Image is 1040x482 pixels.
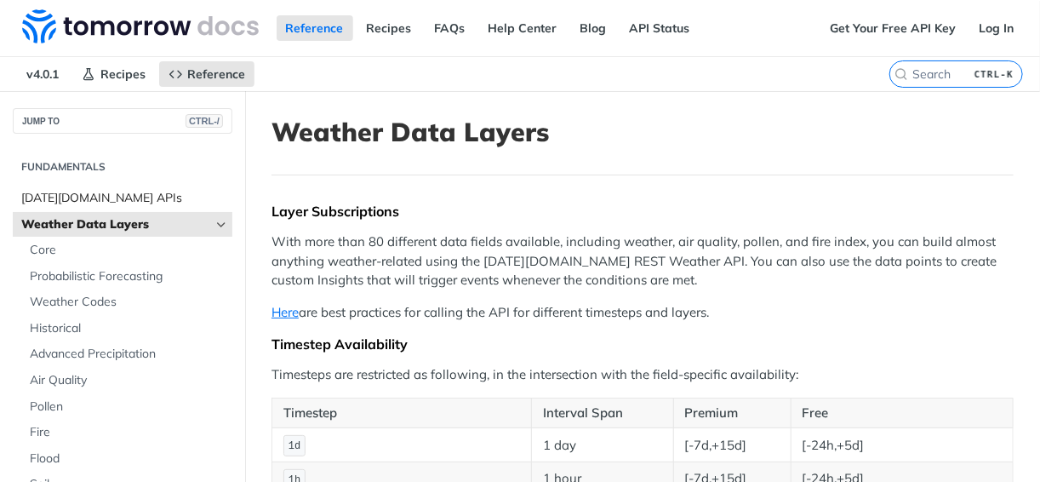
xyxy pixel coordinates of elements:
a: FAQs [426,15,475,41]
a: Recipes [357,15,421,41]
span: Probabilistic Forecasting [30,268,228,285]
svg: Search [894,67,908,81]
a: [DATE][DOMAIN_NAME] APIs [13,186,232,211]
div: Timestep Availability [271,336,1014,353]
span: Reference [187,66,245,82]
p: With more than 80 different data fields available, including weather, air quality, pollen, and fi... [271,232,1014,290]
th: Premium [673,398,791,428]
span: CTRL-/ [186,114,223,128]
th: Interval Span [531,398,673,428]
a: Here [271,304,299,320]
span: Fire [30,424,228,441]
span: Historical [30,320,228,337]
span: Weather Data Layers [21,216,210,233]
span: Flood [30,450,228,468]
span: 1d [289,440,300,452]
a: Reference [159,61,254,87]
a: Help Center [479,15,567,41]
a: Get Your Free API Key [820,15,965,41]
a: Core [21,238,232,263]
th: Timestep [272,398,532,428]
a: Flood [21,446,232,472]
kbd: CTRL-K [970,66,1018,83]
a: API Status [620,15,700,41]
span: Pollen [30,399,228,416]
p: are best practices for calling the API for different timesteps and layers. [271,303,1014,323]
span: Recipes [100,66,146,82]
span: Core [30,242,228,259]
span: Air Quality [30,372,228,389]
a: Fire [21,420,232,445]
a: Blog [571,15,616,41]
td: [-7d,+15d] [673,428,791,462]
a: Weather Data LayersHide subpages for Weather Data Layers [13,212,232,238]
a: Weather Codes [21,290,232,315]
a: Reference [277,15,353,41]
a: Probabilistic Forecasting [21,264,232,290]
a: Log In [969,15,1023,41]
p: Timesteps are restricted as following, in the intersection with the field-specific availability: [271,365,1014,385]
a: Recipes [72,61,155,87]
a: Air Quality [21,368,232,393]
span: v4.0.1 [17,61,68,87]
th: Free [791,398,1013,428]
span: [DATE][DOMAIN_NAME] APIs [21,190,228,207]
td: [-24h,+5d] [791,428,1013,462]
a: Historical [21,316,232,341]
div: Layer Subscriptions [271,203,1014,220]
span: Weather Codes [30,294,228,311]
img: Tomorrow.io Weather API Docs [22,9,259,43]
span: Advanced Precipitation [30,346,228,363]
button: Hide subpages for Weather Data Layers [214,218,228,232]
a: Pollen [21,394,232,420]
h1: Weather Data Layers [271,117,1014,147]
h2: Fundamentals [13,159,232,175]
button: JUMP TOCTRL-/ [13,108,232,134]
td: 1 day [531,428,673,462]
a: Advanced Precipitation [21,341,232,367]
